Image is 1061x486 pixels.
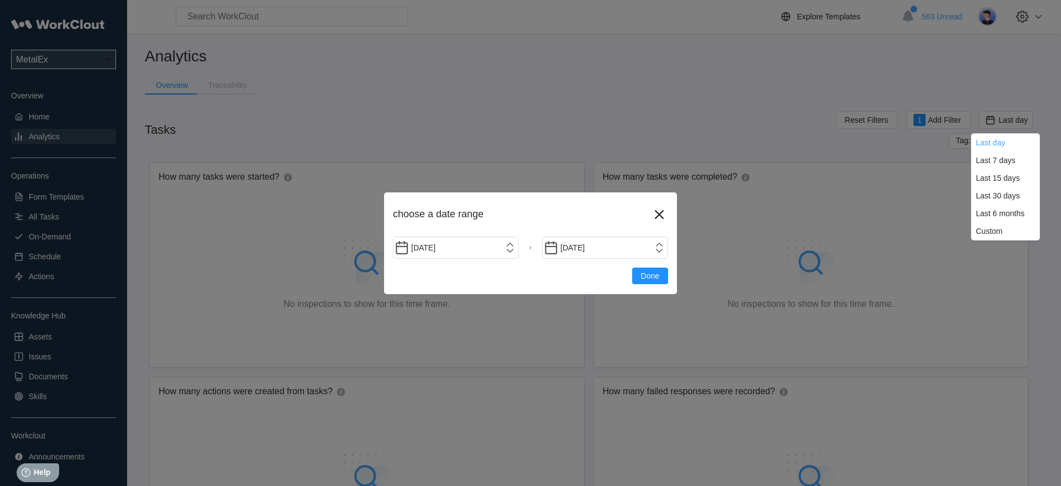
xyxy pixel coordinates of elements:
[976,138,1005,147] div: Last day
[976,156,1016,165] div: Last 7 days
[632,268,668,284] button: Done
[976,227,1002,236] div: Custom
[542,237,668,259] input: End Date
[976,191,1020,200] div: Last 30 days
[976,174,1020,182] div: Last 15 days
[976,209,1025,218] div: Last 6 months
[393,237,519,259] input: Start Date
[641,272,659,280] span: Done
[393,208,650,220] div: choose a date range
